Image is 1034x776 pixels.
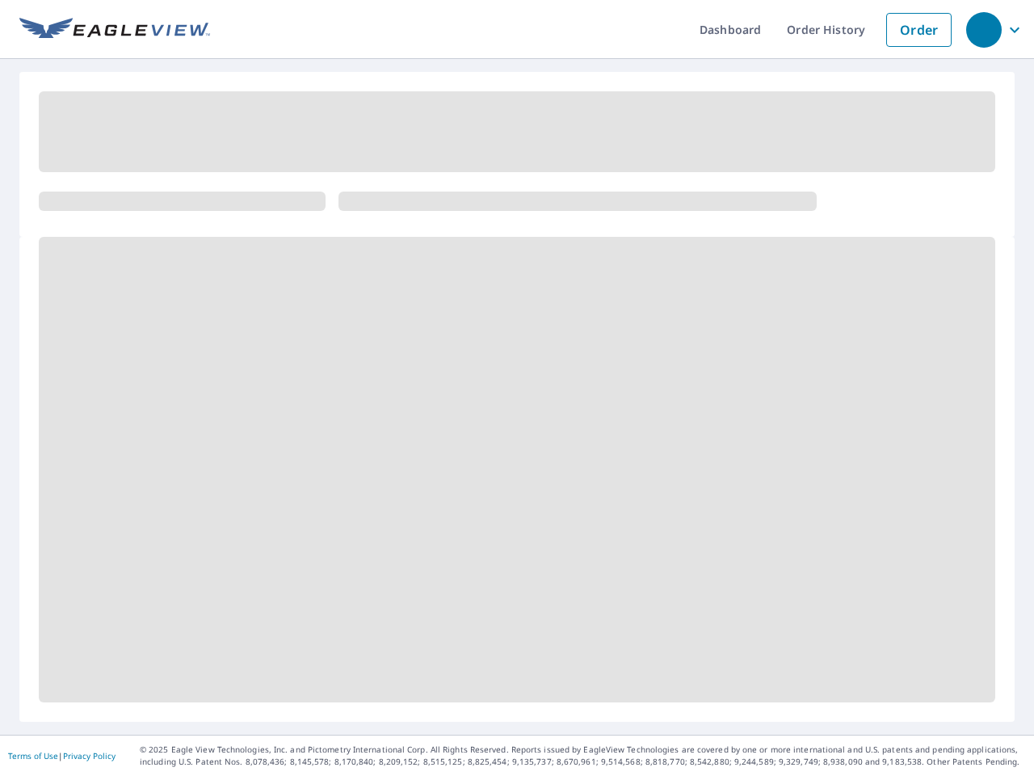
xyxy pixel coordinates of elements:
img: EV Logo [19,18,210,42]
a: Privacy Policy [63,750,116,761]
p: © 2025 Eagle View Technologies, Inc. and Pictometry International Corp. All Rights Reserved. Repo... [140,744,1026,768]
a: Terms of Use [8,750,58,761]
p: | [8,751,116,761]
a: Order [886,13,952,47]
